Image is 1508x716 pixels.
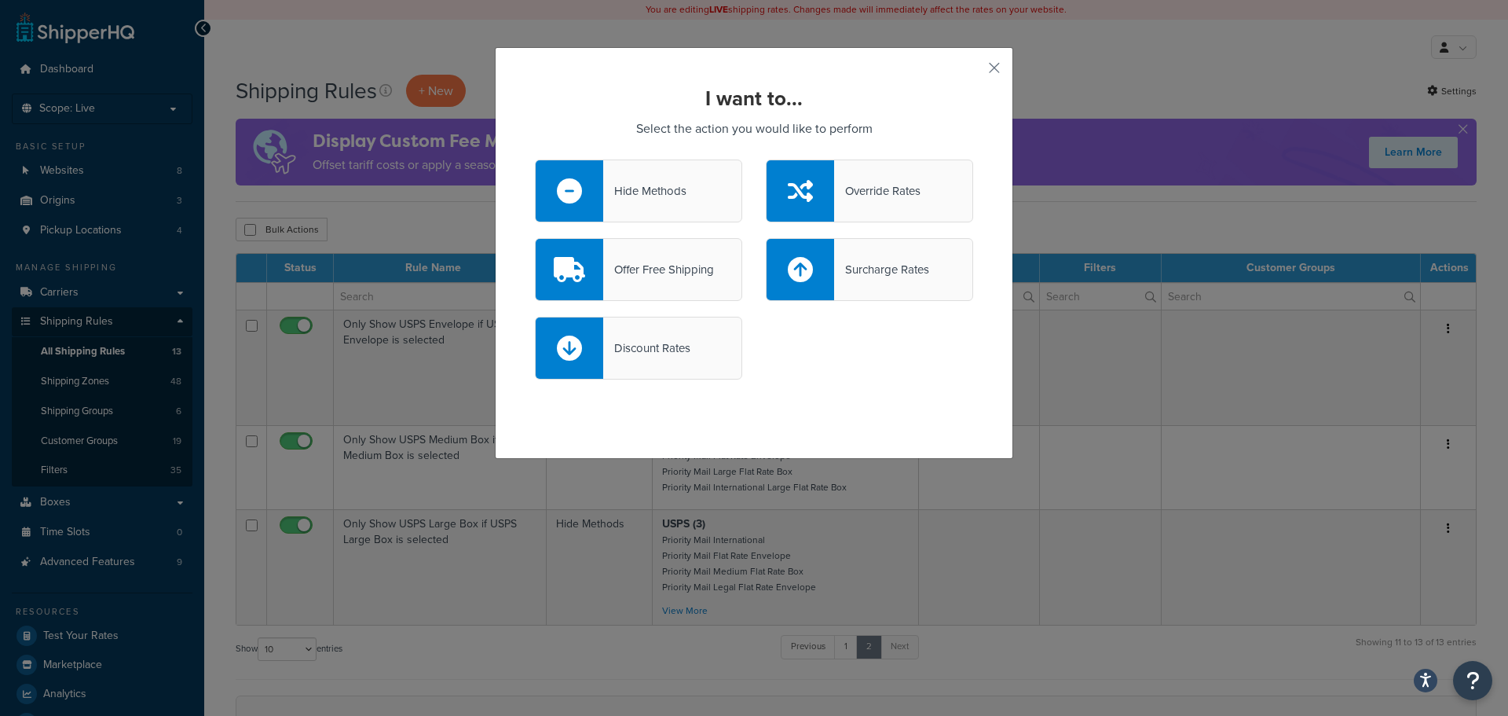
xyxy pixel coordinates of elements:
div: Override Rates [834,180,921,202]
div: Surcharge Rates [834,259,929,281]
strong: I want to... [705,83,803,113]
p: Select the action you would like to perform [535,118,973,140]
div: Discount Rates [603,337,690,359]
div: Hide Methods [603,180,686,202]
button: Open Resource Center [1453,661,1492,700]
div: Offer Free Shipping [603,259,714,281]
